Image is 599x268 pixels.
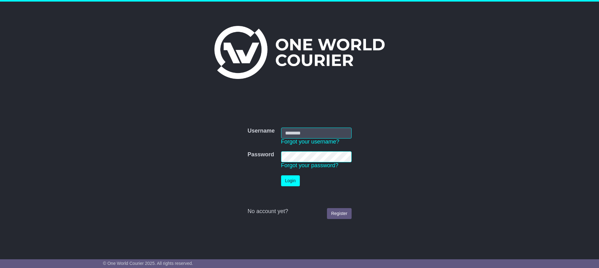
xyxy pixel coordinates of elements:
a: Forgot your password? [281,162,338,168]
button: Login [281,175,300,186]
img: One World [214,26,385,79]
label: Password [247,151,274,158]
a: Register [327,208,351,219]
label: Username [247,128,275,134]
a: Forgot your username? [281,139,339,145]
div: No account yet? [247,208,351,215]
span: © One World Courier 2025. All rights reserved. [103,261,193,266]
